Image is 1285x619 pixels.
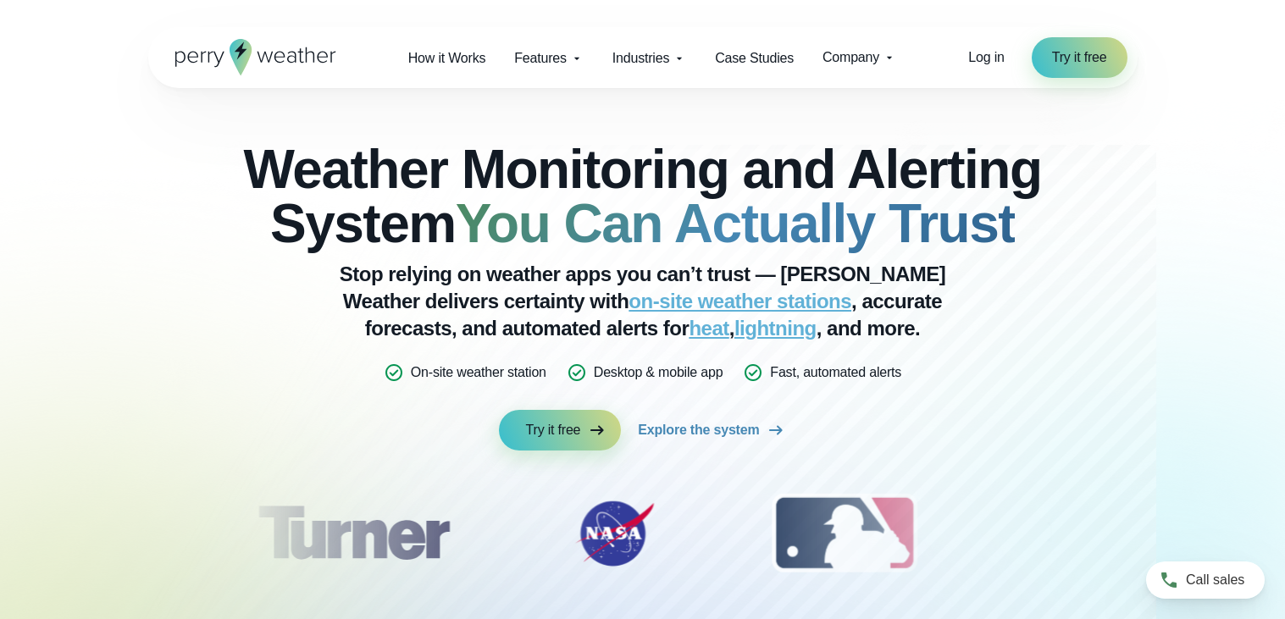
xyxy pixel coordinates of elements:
span: Try it free [1052,47,1107,68]
a: Case Studies [701,41,808,75]
a: Try it free [1032,37,1127,78]
span: How it Works [408,48,486,69]
p: Fast, automated alerts [770,362,901,383]
a: on-site weather stations [629,290,851,312]
p: On-site weather station [411,362,546,383]
div: 3 of 12 [755,491,933,576]
a: How it Works [394,41,501,75]
div: slideshow [233,491,1053,584]
img: NASA.svg [555,491,673,576]
img: MLB.svg [755,491,933,576]
div: 4 of 12 [1016,491,1151,576]
span: Features [514,48,567,69]
img: Turner-Construction_1.svg [233,491,474,576]
img: PGA.svg [1016,491,1151,576]
span: Call sales [1186,570,1244,590]
strong: You Can Actually Trust [456,193,1015,254]
span: Company [823,47,879,68]
a: Explore the system [638,410,786,450]
a: Call sales [1146,561,1265,599]
div: 2 of 12 [555,491,673,576]
span: Case Studies [715,48,794,69]
span: Log in [968,50,1004,64]
p: Desktop & mobile app [594,362,723,383]
span: Try it free [526,420,581,440]
a: lightning [734,317,817,340]
p: Stop relying on weather apps you can’t trust — [PERSON_NAME] Weather delivers certainty with , ac... [304,261,982,342]
div: 1 of 12 [233,491,474,576]
span: Industries [612,48,669,69]
a: Try it free [499,410,622,450]
a: Log in [968,47,1004,68]
h2: Weather Monitoring and Alerting System [233,142,1053,251]
span: Explore the system [638,420,759,440]
a: heat [689,317,728,340]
